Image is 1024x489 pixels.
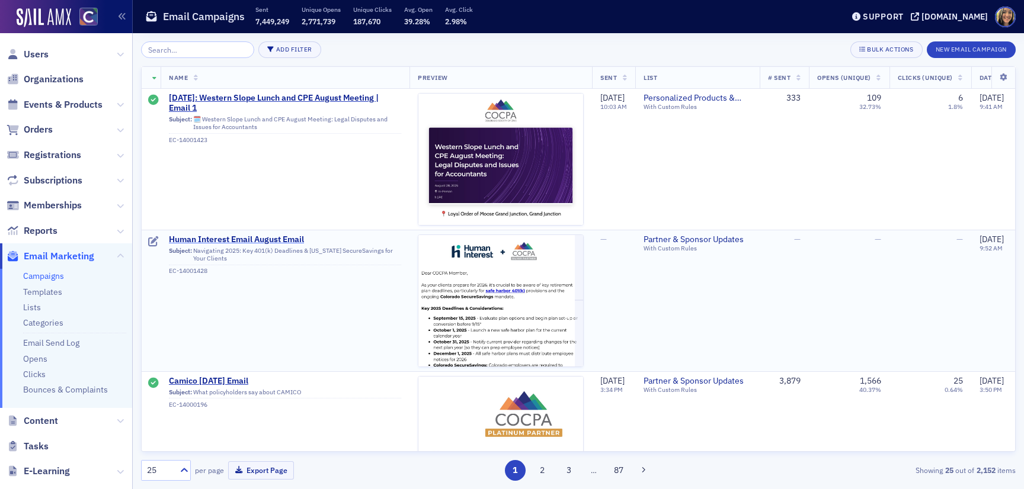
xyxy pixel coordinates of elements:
[600,73,617,82] span: Sent
[24,98,103,111] span: Events & Products
[23,317,63,328] a: Categories
[980,92,1004,103] span: [DATE]
[860,376,881,387] div: 1,566
[169,247,401,265] div: Navigating 2025: Key 401(k) Deadlines & [US_STATE] SecureSavings for Your Clients
[141,41,254,58] input: Search…
[644,73,657,82] span: List
[7,48,49,61] a: Users
[195,465,224,475] label: per page
[169,115,401,134] div: 🗓️ Western Slope Lunch and CPE August Meeting: Legal Disputes and Issues for Accountants
[24,465,70,478] span: E-Learning
[948,103,963,111] div: 1.8%
[505,460,526,481] button: 1
[768,73,791,82] span: # Sent
[559,460,580,481] button: 3
[600,385,623,394] time: 3:34 PM
[169,234,401,245] a: Human Interest Email August Email
[228,461,294,480] button: Export Page
[169,115,192,131] span: Subject:
[258,41,321,58] button: Add Filter
[644,244,751,252] div: With Custom Rules
[974,465,997,475] strong: 2,152
[911,12,992,21] button: [DOMAIN_NAME]
[600,234,607,244] span: —
[7,199,82,212] a: Memberships
[644,386,751,394] div: With Custom Rules
[953,376,963,387] div: 25
[945,386,963,394] div: 0.64%
[169,93,401,114] a: [DATE]: Western Slope Lunch and CPE August Meeting | Email 1
[7,465,70,478] a: E-Learning
[255,17,289,26] span: 7,449,249
[732,465,1016,475] div: Showing out of items
[24,414,58,427] span: Content
[768,376,801,387] div: 3,879
[898,73,953,82] span: Clicks (Unique)
[7,224,57,237] a: Reports
[644,103,751,111] div: With Custom Rules
[7,174,82,187] a: Subscriptions
[927,41,1016,58] button: New Email Campaign
[148,95,159,107] div: Sent
[169,73,188,82] span: Name
[980,375,1004,386] span: [DATE]
[24,250,94,263] span: Email Marketing
[644,93,751,104] a: Personalized Products & Events
[302,17,335,26] span: 2,771,739
[956,234,963,244] span: —
[875,234,881,244] span: —
[980,102,1003,111] time: 9:41 AM
[418,73,448,82] span: Preview
[600,102,627,111] time: 10:03 AM
[163,9,245,24] h1: Email Campaigns
[404,5,433,14] p: Avg. Open
[147,464,173,477] div: 25
[859,103,881,111] div: 32.73%
[353,17,380,26] span: 187,670
[24,149,81,162] span: Registrations
[418,94,583,453] img: email-preview-2202.jpeg
[768,93,801,104] div: 333
[23,384,108,395] a: Bounces & Complaints
[958,93,963,104] div: 6
[24,73,84,86] span: Organizations
[7,250,94,263] a: Email Marketing
[17,8,71,27] img: SailAMX
[353,5,392,14] p: Unique Clicks
[24,199,82,212] span: Memberships
[169,136,401,144] div: EC-14001423
[71,8,98,28] a: View Homepage
[404,17,430,26] span: 39.28%
[169,376,401,387] a: Camico [DATE] Email
[79,8,98,26] img: SailAMX
[867,46,913,53] div: Bulk Actions
[850,41,922,58] button: Bulk Actions
[169,247,192,262] span: Subject:
[23,287,62,297] a: Templates
[24,123,53,136] span: Orders
[169,267,401,275] div: EC-14001428
[7,98,103,111] a: Events & Products
[445,17,467,26] span: 2.98%
[794,234,801,244] span: —
[23,353,47,364] a: Opens
[302,5,341,14] p: Unique Opens
[644,376,751,387] a: Partner & Sponsor Updates
[148,378,159,390] div: Sent
[943,465,955,475] strong: 25
[169,388,401,399] div: What policyholders say about CAMICO
[7,123,53,136] a: Orders
[980,244,1003,252] time: 9:52 AM
[255,5,289,14] p: Sent
[859,386,881,394] div: 40.37%
[7,73,84,86] a: Organizations
[600,92,625,103] span: [DATE]
[585,465,602,475] span: …
[445,5,473,14] p: Avg. Click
